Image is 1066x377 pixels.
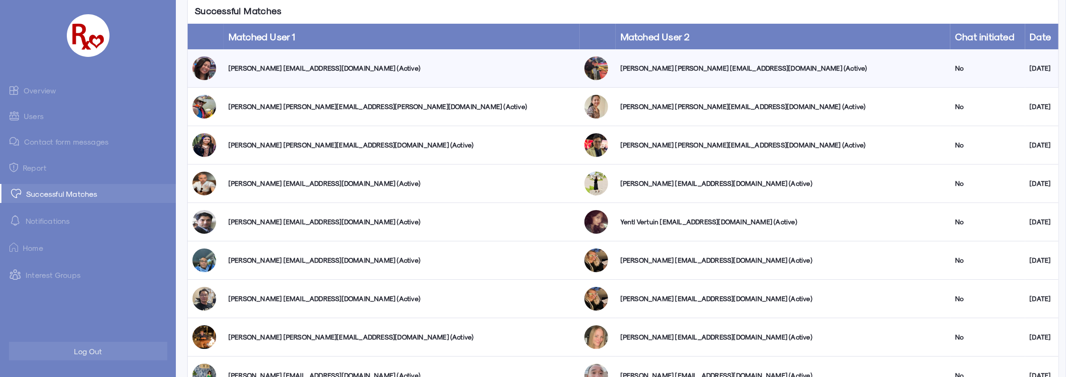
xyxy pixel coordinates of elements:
img: notification-default-white.svg [9,215,21,226]
img: admin-ic-contact-message.svg [9,137,19,146]
div: [DATE] [1030,294,1054,303]
div: [PERSON_NAME] [PERSON_NAME] [EMAIL_ADDRESS][DOMAIN_NAME] (Active) [620,64,946,73]
div: [DATE] [1030,140,1054,150]
img: stoxbr6mqmahal6cjiue.jpg [192,95,216,119]
div: [PERSON_NAME] [EMAIL_ADDRESS][DOMAIN_NAME] (Active) [228,294,575,303]
img: kwv8wqbs2dehxacybkt4.png [584,287,608,311]
img: mtlvuq0zgktuplmzmj6o.jpg [584,56,608,80]
img: kwv8wqbs2dehxacybkt4.png [584,248,608,272]
div: [DATE] [1030,179,1054,188]
img: ovnocbcfbdlawkz9b0fy.png [192,325,216,349]
div: [DATE] [1030,64,1054,73]
img: naesrzifi1hmvrctd646.jpg [584,325,608,349]
img: nhkeyuls5owd4vg9meyw.png [192,172,216,195]
img: wlnteo8bihxzngjxst54.png [192,133,216,157]
div: No [955,179,1020,188]
img: ywtpheaylaq9pkc5oo82.jpg [584,210,608,234]
div: No [955,217,1020,227]
div: [DATE] [1030,217,1054,227]
button: Log Out [9,342,167,360]
img: damcq6z6skfbom31qzan.jpg [584,95,608,119]
div: [PERSON_NAME] [EMAIL_ADDRESS][DOMAIN_NAME] (Active) [228,256,575,265]
div: [PERSON_NAME] [PERSON_NAME][EMAIL_ADDRESS][DOMAIN_NAME] (Active) [620,102,946,111]
div: [PERSON_NAME] [EMAIL_ADDRESS][DOMAIN_NAME] (Active) [620,256,946,265]
div: [PERSON_NAME] [PERSON_NAME][EMAIL_ADDRESS][DOMAIN_NAME] (Active) [228,140,575,150]
img: u3mlfi9dhgerhued6iw4.jpg [192,248,216,272]
img: qeh2if7h6c8yzcny4haa.jpg [192,56,216,80]
div: No [955,140,1020,150]
img: pjvyvowxrvuiatxqjqef.jpg [192,287,216,311]
div: [PERSON_NAME] [PERSON_NAME][EMAIL_ADDRESS][PERSON_NAME][DOMAIN_NAME] (Active) [228,102,575,111]
div: [PERSON_NAME] [EMAIL_ADDRESS][DOMAIN_NAME] (Active) [620,179,946,188]
div: [PERSON_NAME] [EMAIL_ADDRESS][DOMAIN_NAME] (Active) [228,217,575,227]
div: [PERSON_NAME] [EMAIL_ADDRESS][DOMAIN_NAME] (Active) [620,294,946,303]
div: No [955,332,1020,342]
img: wjntg3bgi3dhdfmct9cw.jpg [584,133,608,157]
img: admin-ic-users.svg [9,111,19,120]
div: No [955,294,1020,303]
img: fpxhffu6jcavqkzrvjpq.jpg [584,172,608,195]
img: admin-ic-overview.svg [9,85,19,95]
div: No [955,256,1020,265]
img: ic-home.png [9,243,18,252]
div: [PERSON_NAME] [EMAIL_ADDRESS][DOMAIN_NAME] (Active) [228,64,575,73]
img: matched.svg [11,189,21,198]
img: ayw03h2ogqocysdqwqip.png [192,210,216,234]
img: intrestGropus.svg [9,269,21,280]
div: [PERSON_NAME] [PERSON_NAME][EMAIL_ADDRESS][DOMAIN_NAME] (Active) [228,332,575,342]
a: Date [1030,31,1051,42]
img: admin-ic-report.svg [9,163,18,172]
a: Chat initiated [955,31,1014,42]
div: [PERSON_NAME] [EMAIL_ADDRESS][DOMAIN_NAME] (Active) [228,179,575,188]
a: Matched User 1 [228,31,296,42]
div: [DATE] [1030,332,1054,342]
div: No [955,64,1020,73]
div: [PERSON_NAME] [PERSON_NAME][EMAIL_ADDRESS][DOMAIN_NAME] (Active) [620,140,946,150]
a: Matched User 2 [620,31,690,42]
div: [PERSON_NAME] [EMAIL_ADDRESS][DOMAIN_NAME] (Active) [620,332,946,342]
div: [DATE] [1030,102,1054,111]
div: Yentl Vertuin [EMAIL_ADDRESS][DOMAIN_NAME] (Active) [620,217,946,227]
div: [DATE] [1030,256,1054,265]
div: No [955,102,1020,111]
